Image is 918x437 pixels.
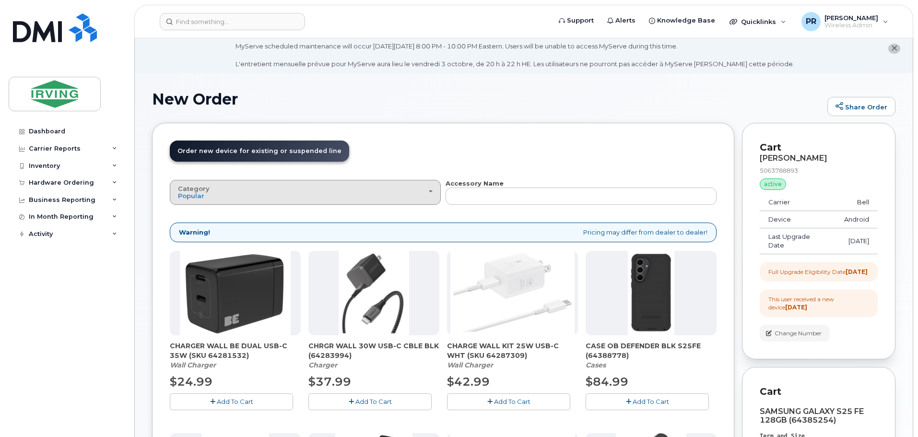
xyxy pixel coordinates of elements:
span: Change Number [775,329,822,338]
div: [PERSON_NAME] [760,154,878,163]
span: $84.99 [586,375,628,389]
div: Full Upgrade Eligibility Date [768,268,868,276]
button: Category Popular [170,180,441,205]
span: CHARGE WALL KIT 25W USB-C WHT (SKU 64287309) [447,341,578,360]
span: Order new device for existing or suspended line [177,147,341,154]
a: Knowledge Base [642,11,722,30]
button: Add To Cart [586,393,709,410]
span: Add To Cart [494,398,530,405]
span: Quicklinks [741,18,776,25]
div: CHARGER WALL BE DUAL USB-C 35W (SKU 64281532) [170,341,301,370]
img: image-20250924-184623.png [628,251,674,335]
span: $42.99 [447,375,490,389]
span: Support [567,16,594,25]
td: Last Upgrade Date [760,228,836,254]
div: 5063788893 [760,166,878,175]
strong: Accessory Name [446,179,504,187]
a: Alerts [600,11,642,30]
span: Add To Cart [633,398,669,405]
td: Android [836,211,878,228]
div: active [760,178,786,190]
div: CHRGR WALL 30W USB-C CBLE BLK (64283994) [308,341,439,370]
em: Cases [586,361,606,369]
button: Add To Cart [447,393,570,410]
em: Charger [308,361,337,369]
input: Find something... [160,13,305,30]
td: Carrier [760,194,836,211]
span: PR [806,16,816,27]
button: close notification [888,44,900,54]
span: $37.99 [308,375,351,389]
strong: [DATE] [846,268,868,275]
td: Bell [836,194,878,211]
span: Alerts [615,16,636,25]
div: Pricing may differ from dealer to dealer! [170,223,717,242]
div: Quicklinks [723,12,793,31]
em: Wall Charger [447,361,493,369]
img: chrgr_wall_30w_-_blk.png [339,251,409,335]
strong: [DATE] [785,304,807,311]
a: Support [552,11,600,30]
span: $24.99 [170,375,212,389]
td: Device [760,211,836,228]
p: Cart [760,141,878,154]
button: Add To Cart [308,393,432,410]
span: Add To Cart [355,398,392,405]
em: Wall Charger [170,361,216,369]
button: Change Number [760,325,830,342]
span: CASE OB DEFENDER BLK S25FE (64388778) [586,341,717,360]
span: CHRGR WALL 30W USB-C CBLE BLK (64283994) [308,341,439,360]
span: Category [178,185,210,192]
span: Wireless Admin [824,22,878,29]
span: Popular [178,192,204,200]
h1: New Order [152,91,823,107]
div: This user received a new device [768,295,869,311]
p: Cart [760,385,878,399]
img: CHARGE_WALL_KIT_25W_USB-C_WHT.png [450,251,575,335]
strong: Warning! [179,228,210,237]
div: MyServe scheduled maintenance will occur [DATE][DATE] 8:00 PM - 10:00 PM Eastern. Users will be u... [235,42,794,69]
button: Add To Cart [170,393,293,410]
td: [DATE] [836,228,878,254]
div: CHARGE WALL KIT 25W USB-C WHT (SKU 64287309) [447,341,578,370]
span: Knowledge Base [657,16,715,25]
div: Poirier, Robert [795,12,895,31]
a: Share Order [827,97,895,116]
span: Add To Cart [217,398,253,405]
div: CASE OB DEFENDER BLK S25FE (64388778) [586,341,717,370]
span: CHARGER WALL BE DUAL USB-C 35W (SKU 64281532) [170,341,301,360]
img: CHARGER_WALL_BE_DUAL_USB-C_35W.png [180,251,291,335]
div: SAMSUNG GALAXY S25 FE 128GB (64385254) [760,407,878,425]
